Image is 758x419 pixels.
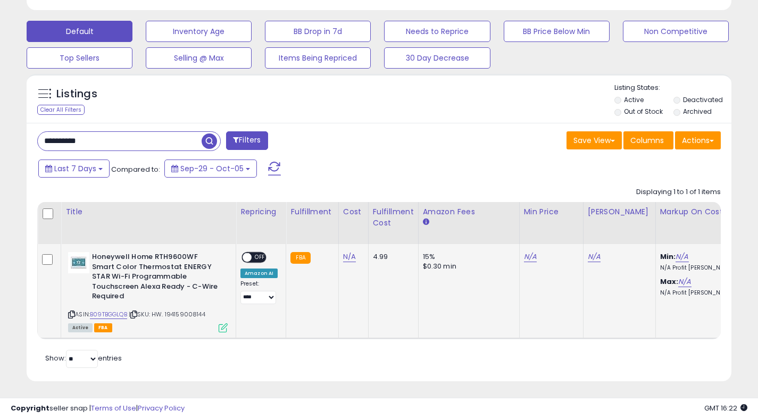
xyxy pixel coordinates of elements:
div: Amazon AI [240,269,278,278]
b: Max: [660,276,679,287]
div: Preset: [240,280,278,304]
button: Columns [623,131,673,149]
a: Terms of Use [91,403,136,413]
a: N/A [678,276,691,287]
span: 2025-10-13 16:22 GMT [704,403,747,413]
button: Needs to Reprice [384,21,490,42]
b: Honeywell Home RTH9600WF Smart Color Thermostat ENERGY STAR Wi-Fi Programmable Touchscreen Alexa ... [92,252,221,304]
div: Fulfillment [290,206,334,217]
div: Fulfillment Cost [373,206,414,229]
button: Default [27,21,132,42]
h5: Listings [56,87,97,102]
button: Last 7 Days [38,160,110,178]
span: All listings currently available for purchase on Amazon [68,323,93,332]
a: B09TBGGLQB [90,310,127,319]
p: N/A Profit [PERSON_NAME] [660,264,748,272]
button: Non Competitive [623,21,729,42]
div: Title [65,206,231,217]
a: N/A [524,252,537,262]
button: BB Drop in 7d [265,21,371,42]
span: Last 7 Days [54,163,96,174]
span: OFF [252,253,269,262]
span: Columns [630,135,664,146]
label: Out of Stock [624,107,663,116]
span: | SKU: HW. 194159008144 [129,310,205,319]
div: Displaying 1 to 1 of 1 items [636,187,721,197]
div: Repricing [240,206,281,217]
div: Markup on Cost [660,206,752,217]
div: Min Price [524,206,579,217]
small: FBA [290,252,310,264]
label: Active [624,95,644,104]
button: Selling @ Max [146,47,252,69]
div: Amazon Fees [423,206,515,217]
div: seller snap | | [11,404,185,414]
div: ASIN: [68,252,228,331]
label: Archived [683,107,712,116]
strong: Copyright [11,403,49,413]
small: Amazon Fees. [423,217,429,227]
span: Sep-29 - Oct-05 [180,163,244,174]
a: Privacy Policy [138,403,185,413]
button: Filters [226,131,268,150]
b: Min: [660,252,676,262]
a: N/A [588,252,601,262]
div: 15% [423,252,511,262]
label: Deactivated [683,95,723,104]
span: FBA [94,323,112,332]
div: $0.30 min [423,262,511,271]
button: Save View [567,131,622,149]
div: [PERSON_NAME] [588,206,651,217]
span: Show: entries [45,353,122,363]
div: 4.99 [373,252,410,262]
button: Items Being Repriced [265,47,371,69]
div: Cost [343,206,364,217]
button: BB Price Below Min [504,21,610,42]
button: Top Sellers [27,47,132,69]
a: N/A [343,252,356,262]
p: Listing States: [614,83,731,93]
span: Compared to: [111,164,160,174]
p: N/A Profit [PERSON_NAME] [660,289,748,297]
button: Sep-29 - Oct-05 [164,160,257,178]
div: Clear All Filters [37,105,85,115]
button: 30 Day Decrease [384,47,490,69]
th: The percentage added to the cost of goods (COGS) that forms the calculator for Min & Max prices. [655,202,756,244]
img: 3149D1usy6L._SL40_.jpg [68,252,89,273]
a: N/A [676,252,688,262]
button: Inventory Age [146,21,252,42]
button: Actions [675,131,721,149]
